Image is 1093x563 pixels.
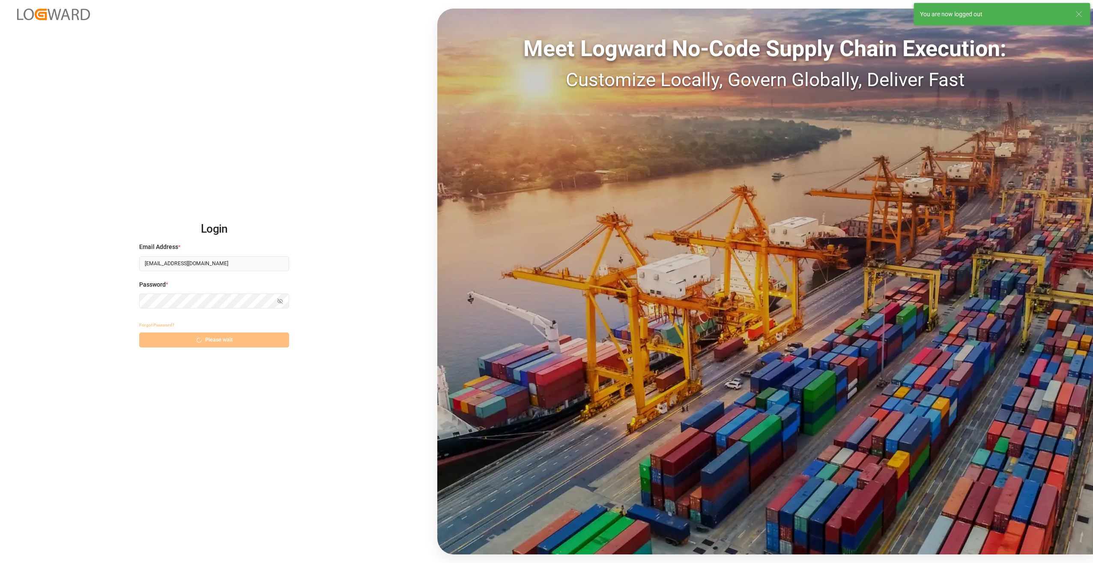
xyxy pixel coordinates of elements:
img: Logward_new_orange.png [17,9,90,20]
div: Meet Logward No-Code Supply Chain Execution: [437,32,1093,66]
span: Email Address [139,243,178,252]
span: Password [139,280,166,289]
h2: Login [139,216,289,243]
div: Customize Locally, Govern Globally, Deliver Fast [437,66,1093,94]
input: Enter your email [139,256,289,271]
div: You are now logged out [920,10,1067,19]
